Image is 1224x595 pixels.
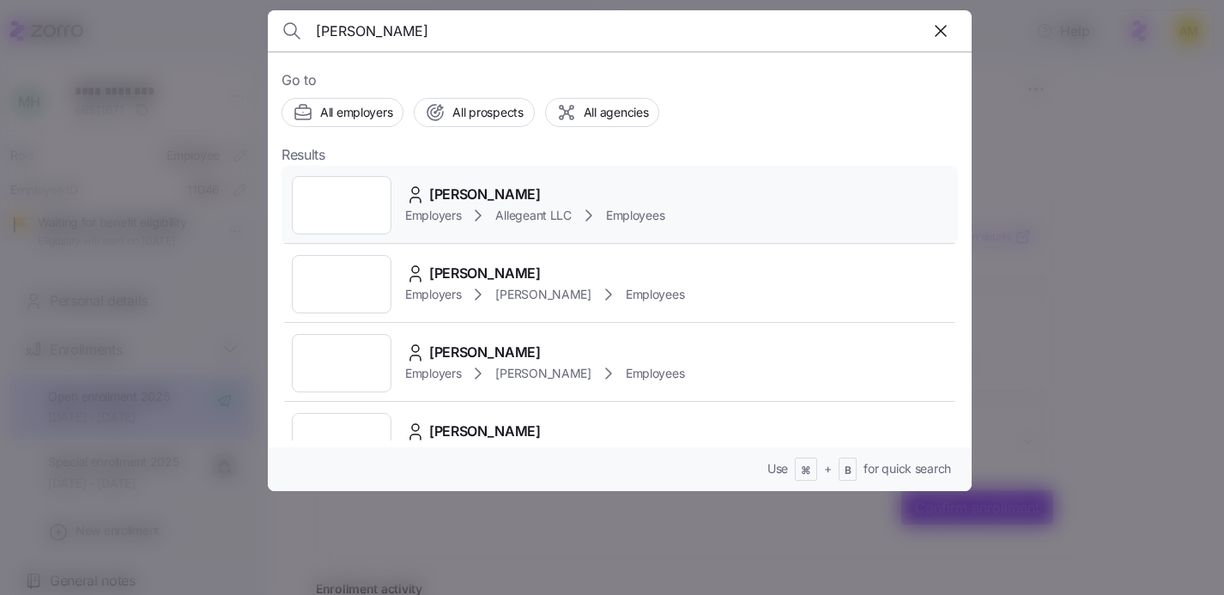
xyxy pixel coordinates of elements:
span: All agencies [584,104,649,121]
span: All employers [320,104,392,121]
span: + [824,460,832,477]
span: Employees [626,365,684,382]
span: [PERSON_NAME] [429,184,541,205]
span: [PERSON_NAME] [429,263,541,284]
button: All prospects [414,98,534,127]
span: Use [767,460,788,477]
span: for quick search [863,460,951,477]
span: Allegeant LLC [495,207,571,224]
span: Employers [405,207,461,224]
button: All agencies [545,98,660,127]
span: Employees [626,286,684,303]
span: B [845,464,851,478]
span: [PERSON_NAME] [495,286,591,303]
span: Go to [282,70,958,91]
span: [PERSON_NAME] [429,342,541,363]
span: Employees [606,207,664,224]
span: [PERSON_NAME] [429,421,541,442]
span: Employers [405,286,461,303]
span: [PERSON_NAME] [495,365,591,382]
span: Employers [405,365,461,382]
span: ⌘ [801,464,811,478]
button: All employers [282,98,403,127]
span: All prospects [452,104,523,121]
span: Results [282,144,325,166]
